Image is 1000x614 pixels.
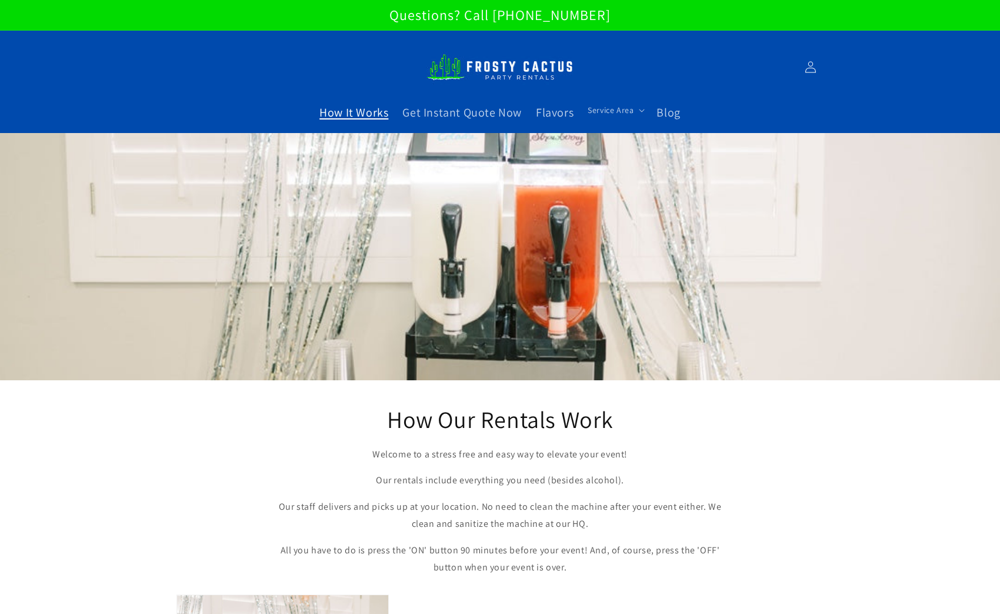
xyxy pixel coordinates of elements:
img: Frosty Cactus Margarita machine rentals Slushy machine rentals dirt soda dirty slushies [426,47,574,87]
p: All you have to do is press the 'ON' button 90 minutes before your event! And, of course, press t... [271,542,729,576]
p: Our staff delivers and picks up at your location. No need to clean the machine after your event e... [271,499,729,533]
a: Get Instant Quote Now [395,98,529,127]
span: How It Works [319,105,388,120]
summary: Service Area [581,98,649,122]
span: Blog [656,105,680,120]
a: Blog [649,98,687,127]
a: How It Works [312,98,395,127]
span: Service Area [588,105,634,115]
p: Our rentals include everything you need (besides alcohol). [271,472,729,489]
p: Welcome to a stress free and easy way to elevate your event! [271,446,729,463]
h2: How Our Rentals Work [271,404,729,434]
span: Flavors [536,105,574,120]
a: Flavors [529,98,581,127]
span: Get Instant Quote Now [402,105,522,120]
